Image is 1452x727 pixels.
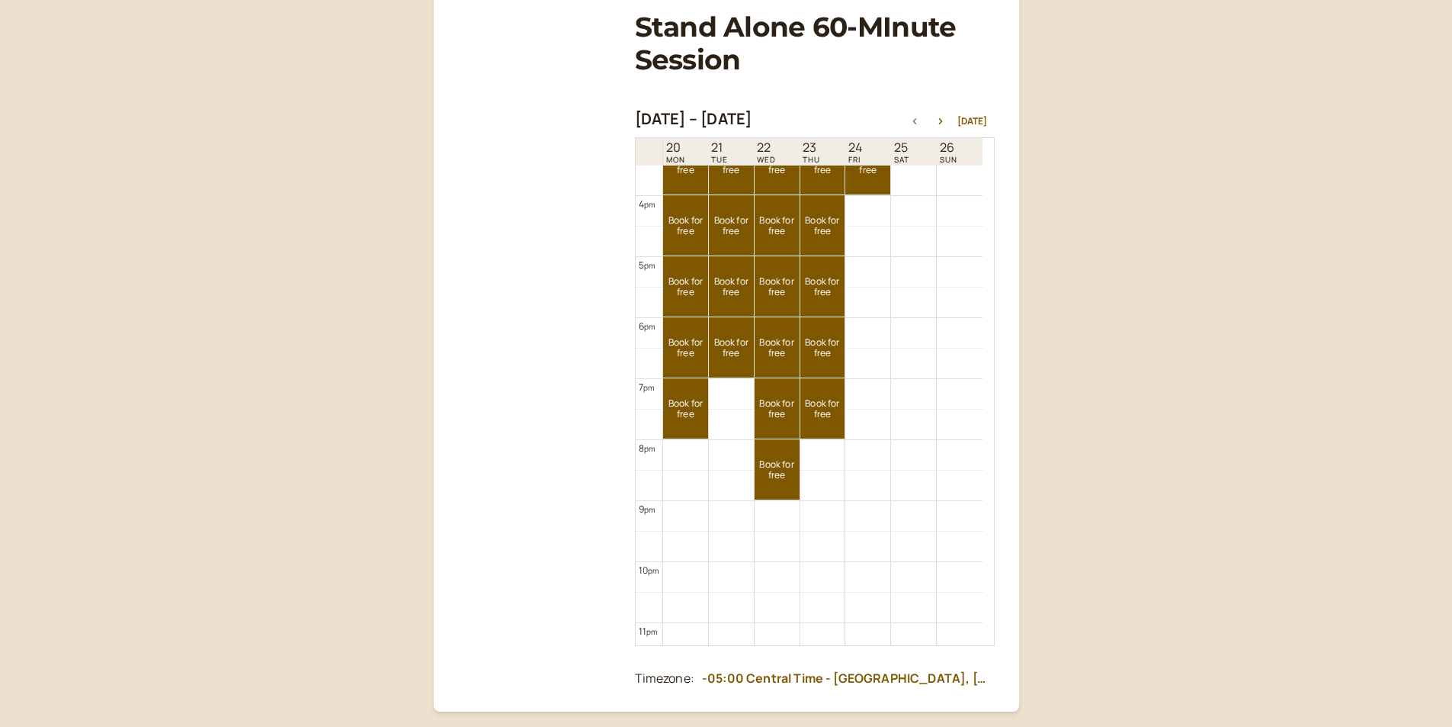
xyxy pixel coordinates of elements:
span: FRI [848,155,862,164]
span: WED [757,155,776,164]
span: Book for free [755,337,800,359]
a: October 24, 2025 [845,139,865,166]
span: Book for free [709,215,754,237]
span: THU [803,155,820,164]
span: 26 [940,140,957,155]
div: 11 [639,624,658,639]
span: TUE [711,155,728,164]
span: 22 [757,140,776,155]
a: October 21, 2025 [708,139,731,166]
span: Book for free [800,215,845,237]
div: 7 [639,380,655,394]
span: Book for free [755,398,800,420]
span: 24 [848,140,862,155]
span: Book for free [800,398,845,420]
span: 20 [666,140,685,155]
span: Book for free [663,398,708,420]
span: Book for free [663,276,708,298]
div: Timezone: [635,669,694,689]
span: pm [644,504,655,515]
span: 25 [894,140,909,155]
div: 8 [639,441,655,455]
span: Book for free [800,337,845,359]
div: 10 [639,563,659,577]
a: October 26, 2025 [937,139,960,166]
span: pm [644,443,655,454]
span: pm [646,626,657,637]
div: 5 [639,258,655,272]
h2: [DATE] – [DATE] [635,110,752,128]
button: [DATE] [957,116,987,127]
span: pm [648,565,659,576]
span: 23 [803,140,820,155]
div: 4 [639,197,655,211]
span: Book for free [800,276,845,298]
span: pm [644,321,655,332]
span: Book for free [663,154,708,176]
h1: Stand Alone 60-MInute Session [635,11,995,76]
span: Book for free [755,215,800,237]
a: October 23, 2025 [800,139,823,166]
div: 6 [639,319,655,333]
span: Book for free [800,154,845,176]
span: Book for free [709,154,754,176]
span: pm [643,382,654,393]
span: Book for free [755,459,800,481]
span: SAT [894,155,909,164]
span: Book for free [845,154,890,176]
span: Book for free [663,337,708,359]
span: SUN [940,155,957,164]
div: 9 [639,502,655,516]
a: October 25, 2025 [891,139,912,166]
span: Book for free [663,215,708,237]
span: Book for free [755,276,800,298]
a: October 20, 2025 [663,139,688,166]
span: Book for free [709,276,754,298]
span: pm [644,199,655,210]
span: pm [644,260,655,271]
span: Book for free [709,337,754,359]
a: October 22, 2025 [754,139,779,166]
span: Book for free [755,154,800,176]
span: MON [666,155,685,164]
span: 21 [711,140,728,155]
